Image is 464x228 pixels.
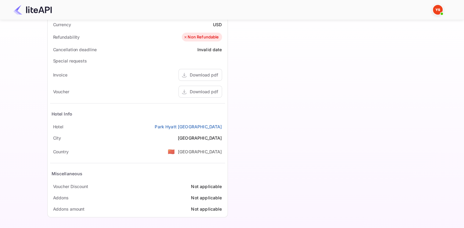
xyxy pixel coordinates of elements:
[53,183,88,190] div: Voucher Discount
[213,21,222,28] div: USD
[197,46,222,53] div: Invalid date
[433,5,443,15] img: Yandex Support
[178,135,222,141] div: [GEOGRAPHIC_DATA]
[191,194,222,201] div: Not applicable
[53,194,69,201] div: Addons
[53,135,61,141] div: City
[155,123,222,130] a: Park Hyatt [GEOGRAPHIC_DATA]
[53,34,80,40] div: Refundability
[191,206,222,212] div: Not applicable
[52,111,73,117] div: Hotel Info
[53,58,87,64] div: Special requests
[52,170,83,177] div: Miscellaneous
[53,148,69,155] div: Country
[183,34,219,40] div: Non Refundable
[53,46,97,53] div: Cancellation deadline
[53,88,69,95] div: Voucher
[190,72,218,78] div: Download pdf
[53,72,67,78] div: Invoice
[191,183,222,190] div: Not applicable
[53,123,64,130] div: Hotel
[53,206,85,212] div: Addons amount
[53,21,71,28] div: Currency
[178,148,222,155] div: [GEOGRAPHIC_DATA]
[13,5,52,15] img: LiteAPI Logo
[190,88,218,95] div: Download pdf
[168,146,175,157] span: United States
